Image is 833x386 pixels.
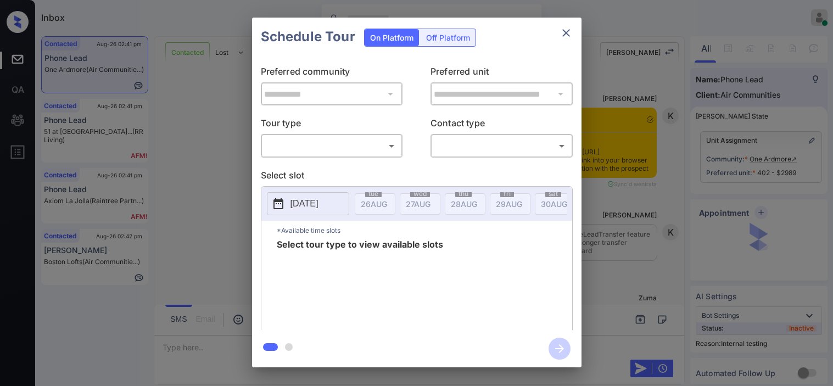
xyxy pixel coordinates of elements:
[267,192,349,215] button: [DATE]
[261,65,403,82] p: Preferred community
[252,18,364,56] h2: Schedule Tour
[277,221,572,240] p: *Available time slots
[261,169,573,186] p: Select slot
[431,65,573,82] p: Preferred unit
[261,116,403,134] p: Tour type
[555,22,577,44] button: close
[431,116,573,134] p: Contact type
[421,29,476,46] div: Off Platform
[290,197,318,210] p: [DATE]
[277,240,443,328] span: Select tour type to view available slots
[365,29,419,46] div: On Platform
